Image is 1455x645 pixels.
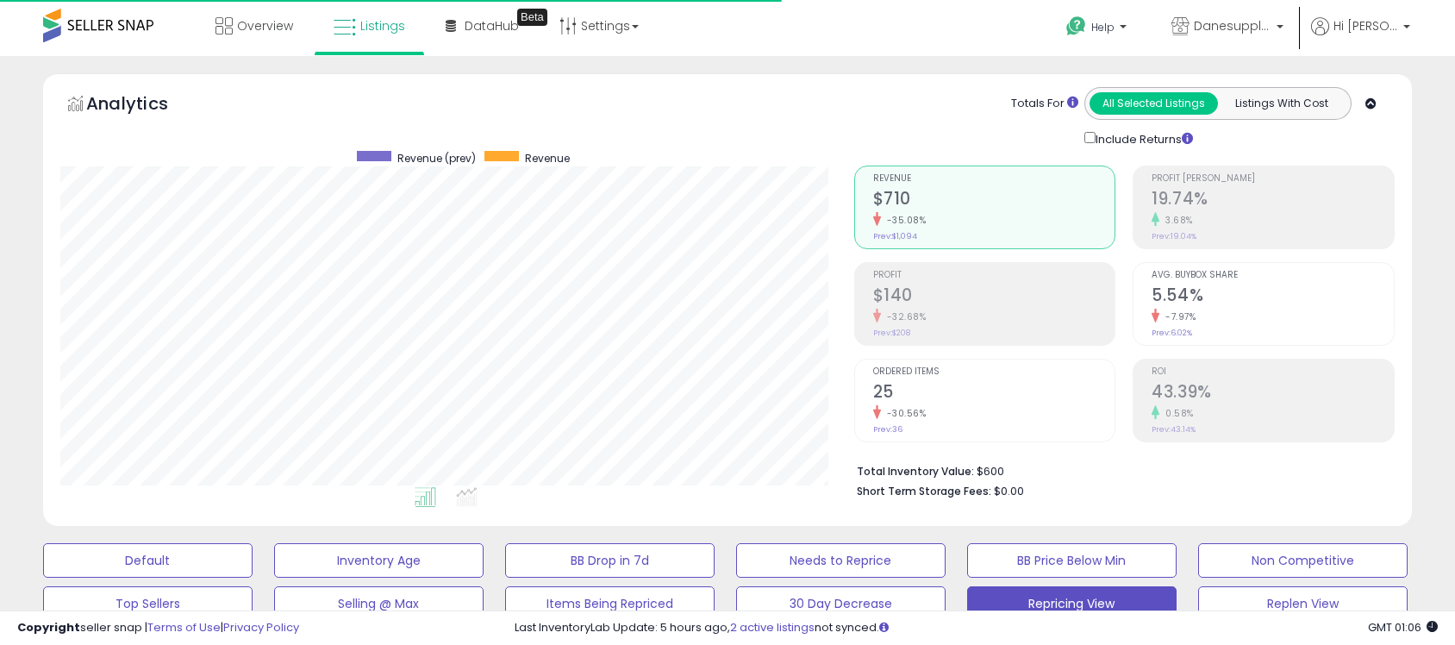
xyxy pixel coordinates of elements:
span: Listings [360,17,405,34]
span: Profit [PERSON_NAME] [1152,174,1394,184]
span: $0.00 [994,483,1024,499]
small: -30.56% [881,407,927,420]
span: Danesupplyco [1194,17,1271,34]
small: -32.68% [881,310,927,323]
h2: 19.74% [1152,189,1394,212]
small: -35.08% [881,214,927,227]
small: Prev: $1,094 [873,231,917,241]
span: ROI [1152,367,1394,377]
button: 30 Day Decrease [736,586,946,621]
button: BB Drop in 7d [505,543,715,578]
span: 2025-08-12 01:06 GMT [1368,619,1438,636]
span: Help [1091,20,1115,34]
small: Prev: $208 [873,328,910,338]
small: Prev: 6.02% [1152,328,1192,338]
button: Selling @ Max [274,586,484,621]
small: Prev: 36 [873,424,902,435]
button: Needs to Reprice [736,543,946,578]
button: BB Price Below Min [967,543,1177,578]
strong: Copyright [17,619,80,636]
button: Non Competitive [1198,543,1408,578]
button: All Selected Listings [1090,92,1218,115]
span: Revenue (prev) [397,151,476,166]
i: Get Help [1065,16,1087,37]
div: Include Returns [1071,128,1214,148]
button: Listings With Cost [1217,92,1346,115]
button: Repricing View [967,586,1177,621]
b: Total Inventory Value: [857,464,974,479]
h2: $710 [873,189,1115,212]
span: Avg. Buybox Share [1152,271,1394,280]
span: Overview [237,17,293,34]
small: 0.58% [1159,407,1194,420]
div: Last InventoryLab Update: 5 hours ago, not synced. [515,620,1438,636]
a: Terms of Use [147,619,221,636]
span: Revenue [873,174,1115,184]
span: Ordered Items [873,367,1115,377]
div: Totals For [1011,96,1078,112]
span: Hi [PERSON_NAME] [1333,17,1398,34]
h2: 43.39% [1152,382,1394,405]
button: Top Sellers [43,586,253,621]
a: Hi [PERSON_NAME] [1311,17,1410,56]
li: $600 [857,460,1383,480]
small: -7.97% [1159,310,1196,323]
small: Prev: 43.14% [1152,424,1196,435]
small: 3.68% [1159,214,1193,227]
button: Default [43,543,253,578]
span: Profit [873,271,1115,280]
span: DataHub [465,17,519,34]
button: Inventory Age [274,543,484,578]
button: Replen View [1198,586,1408,621]
small: Prev: 19.04% [1152,231,1196,241]
button: Items Being Repriced [505,586,715,621]
span: Revenue [525,151,570,166]
h2: 5.54% [1152,285,1394,309]
a: Help [1052,3,1144,56]
h2: $140 [873,285,1115,309]
a: Privacy Policy [223,619,299,636]
a: 2 active listings [730,619,815,636]
h2: 25 [873,382,1115,405]
h5: Analytics [86,91,202,120]
div: Tooltip anchor [517,9,547,26]
b: Short Term Storage Fees: [857,484,991,498]
div: seller snap | | [17,620,299,636]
